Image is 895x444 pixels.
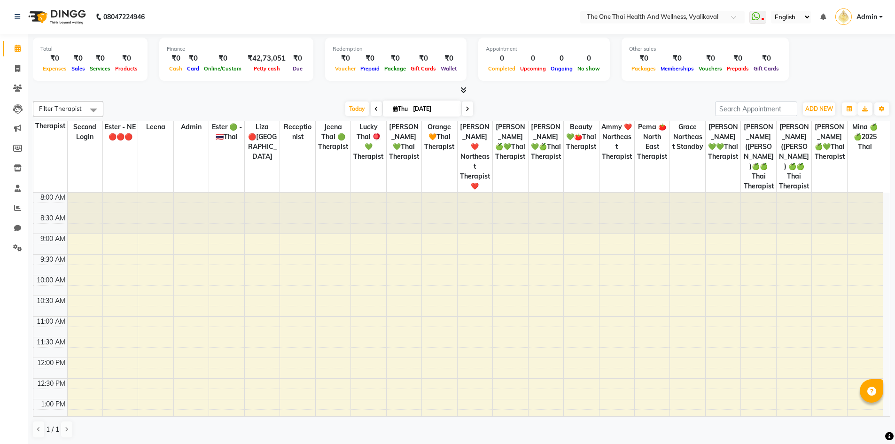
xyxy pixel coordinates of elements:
span: Jeena thai 🟢therapist [316,121,350,153]
div: 11:30 AM [35,337,67,347]
span: receptionist [280,121,315,143]
span: Voucher [333,65,358,72]
span: 1 / 1 [46,425,59,435]
div: ₹0 [202,53,244,64]
span: Thu [390,105,410,112]
div: 1:00 PM [39,399,67,409]
span: [PERSON_NAME] ([PERSON_NAME])🍏🍏 thai therapist [741,121,776,192]
div: 9:00 AM [39,234,67,244]
span: Gift Cards [751,65,781,72]
span: [PERSON_NAME] ([PERSON_NAME]) 🍏🍏thai therapist [777,121,811,192]
div: ₹0 [69,53,87,64]
span: Pema 🍅north east therapist [635,121,669,163]
div: ₹0 [724,53,751,64]
span: Due [290,65,305,72]
span: Prepaid [358,65,382,72]
span: Ester 🟢 -🇹🇭thai [209,121,244,143]
span: Prepaids [724,65,751,72]
button: ADD NEW [803,102,835,116]
span: Orange 🧡thai therapist [422,121,457,153]
span: Packages [629,65,658,72]
div: ₹0 [382,53,408,64]
span: Liza 🔴[GEOGRAPHIC_DATA] [245,121,280,163]
span: Lucky thai 🪀💚therapist [351,121,386,163]
div: ₹0 [696,53,724,64]
span: Mina 🍏🍏2025 thai [848,121,883,153]
span: Ester - NE 🔴🔴🔴 [103,121,138,143]
iframe: chat widget [856,406,886,435]
span: Wallet [438,65,459,72]
div: ₹0 [438,53,459,64]
div: ₹42,73,051 [244,53,289,64]
span: Services [87,65,113,72]
span: Grace northeast standby [670,121,705,153]
span: Cash [167,65,185,72]
div: 10:00 AM [35,275,67,285]
span: Gift Cards [408,65,438,72]
div: Other sales [629,45,781,53]
div: 11:00 AM [35,317,67,327]
span: Products [113,65,140,72]
div: Finance [167,45,306,53]
span: No show [575,65,602,72]
div: ₹0 [87,53,113,64]
span: Online/Custom [202,65,244,72]
span: [PERSON_NAME] 💚thai therapist [387,121,421,163]
div: 0 [486,53,518,64]
div: ₹0 [658,53,696,64]
div: 12:00 PM [35,358,67,368]
span: Upcoming [518,65,548,72]
div: Total [40,45,140,53]
span: [PERSON_NAME] 💚🍏thai therapist [529,121,563,163]
div: 9:30 AM [39,255,67,265]
div: 8:00 AM [39,193,67,203]
div: 0 [518,53,548,64]
span: [PERSON_NAME] 🍏💚thai therapist [493,121,528,163]
span: Petty cash [251,65,282,72]
div: 8:30 AM [39,213,67,223]
span: Beauty 💚🍅thai therapist [564,121,599,153]
div: 0 [548,53,575,64]
div: ₹0 [289,53,306,64]
div: ₹0 [408,53,438,64]
span: [PERSON_NAME] ❤️northeast therapist ❤️ [458,121,492,192]
div: ₹0 [167,53,185,64]
div: Therapist [33,121,67,131]
span: Leena [138,121,173,133]
span: Card [185,65,202,72]
img: Admin [835,8,852,25]
img: logo [24,4,88,30]
span: Sales [69,65,87,72]
span: Ongoing [548,65,575,72]
div: ₹0 [40,53,69,64]
div: ₹0 [751,53,781,64]
div: ₹0 [185,53,202,64]
div: ₹0 [358,53,382,64]
span: Vouchers [696,65,724,72]
span: Expenses [40,65,69,72]
span: Admin [856,12,877,22]
span: second login [68,121,102,143]
span: Package [382,65,408,72]
input: 2025-09-04 [410,102,457,116]
span: Completed [486,65,518,72]
input: Search Appointment [715,101,797,116]
span: Filter Therapist [39,105,82,112]
div: 0 [575,53,602,64]
span: Ammy ❤️northeast therapist [599,121,634,163]
div: ₹0 [113,53,140,64]
div: 12:30 PM [35,379,67,389]
div: 10:30 AM [35,296,67,306]
b: 08047224946 [103,4,145,30]
span: ADD NEW [805,105,833,112]
span: Today [345,101,369,116]
div: ₹0 [333,53,358,64]
span: [PERSON_NAME] 💚💚thai therapist [706,121,740,163]
div: Redemption [333,45,459,53]
span: [PERSON_NAME] 🍏💚thai therapist [812,121,847,163]
div: Appointment [486,45,602,53]
div: ₹0 [629,53,658,64]
span: Memberships [658,65,696,72]
span: Admin [174,121,209,133]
